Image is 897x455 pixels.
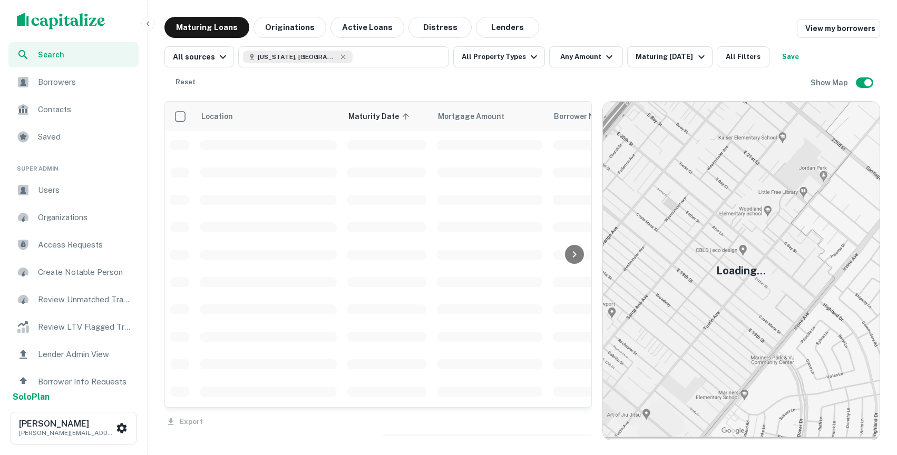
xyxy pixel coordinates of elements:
a: Review LTV Flagged Transactions [8,314,139,340]
a: Review Unmatched Transactions [8,287,139,312]
a: Users [8,177,139,203]
span: Contacts [38,103,132,116]
span: Lender Admin View [38,348,132,361]
h5: Loading... [716,263,766,279]
span: Borrower Info Requests [38,375,132,388]
img: capitalize-logo.png [17,13,105,29]
h6: [PERSON_NAME] [19,420,114,428]
strong: Solo Plan [13,392,50,402]
a: Borrower Info Requests [8,369,139,394]
div: Maturing [DATE] [636,51,707,63]
button: Active Loans [330,17,404,38]
h6: Show Map [811,77,850,88]
a: Lender Admin View [8,342,139,367]
span: Search [38,49,132,61]
span: Maturity Date [348,110,413,123]
th: Mortgage Amount [432,102,548,131]
a: Saved [8,124,139,150]
a: Contacts [8,97,139,122]
button: [PERSON_NAME][PERSON_NAME][EMAIL_ADDRESS][PERSON_NAME][DOMAIN_NAME] [11,412,136,444]
a: Create Notable Person [8,260,139,285]
span: Mortgage Amount [438,110,518,123]
span: Location [201,110,233,123]
th: Borrower Name [548,102,664,131]
button: All Filters [717,46,769,67]
button: All Property Types [453,46,545,67]
th: Location [194,102,342,131]
img: map-placeholder.webp [603,102,880,440]
a: Search [8,42,139,67]
span: Users [38,184,132,196]
button: Originations [253,17,326,38]
button: All sources [164,46,234,67]
span: Review Unmatched Transactions [38,293,132,306]
span: Organizations [38,211,132,224]
button: Maturing Loans [164,17,249,38]
a: Access Requests [8,232,139,258]
button: Save your search to get updates of matches that match your search criteria. [774,46,807,67]
span: Borrowers [38,76,132,88]
span: [US_STATE], [GEOGRAPHIC_DATA] [258,52,337,62]
span: Review LTV Flagged Transactions [38,321,132,333]
span: Saved [38,131,132,143]
span: Access Requests [38,239,132,251]
button: Maturing [DATE] [627,46,712,67]
p: [PERSON_NAME][EMAIL_ADDRESS][PERSON_NAME][DOMAIN_NAME] [19,428,114,438]
a: Organizations [8,205,139,230]
button: [US_STATE], [GEOGRAPHIC_DATA] [238,46,449,67]
a: View my borrowers [797,19,880,38]
iframe: Chat Widget [844,371,897,421]
button: Any Amount [549,46,623,67]
span: Borrower Name [554,110,609,123]
th: Maturity Date [342,102,432,131]
a: Borrowers [8,70,139,95]
span: Create Notable Person [38,266,132,279]
button: Distress [408,17,472,38]
div: All sources [173,51,229,63]
button: Lenders [476,17,539,38]
a: SoloPlan [13,391,50,403]
button: Reset [169,72,202,93]
li: Super Admin [8,152,139,177]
